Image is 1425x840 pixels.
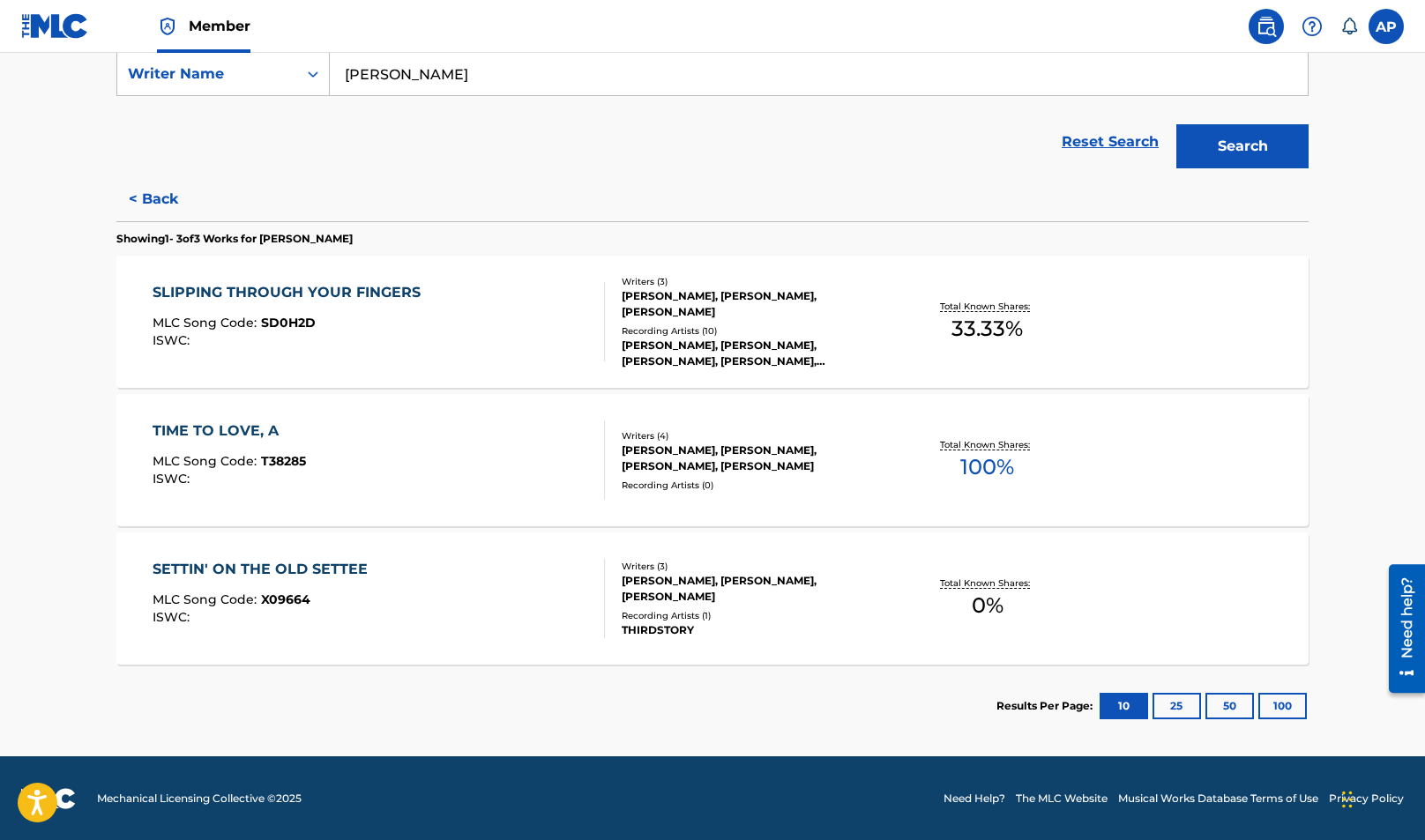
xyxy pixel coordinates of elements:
[1376,558,1425,700] iframe: Resource Center
[622,324,888,338] div: Recording Artists ( 10 )
[1100,693,1148,719] button: 10
[116,256,1309,388] a: SLIPPING THROUGH YOUR FINGERSMLC Song Code:SD0H2DISWC:Writers (3)[PERSON_NAME], [PERSON_NAME], [P...
[622,622,888,638] div: THIRDSTORY
[1329,791,1404,807] a: Privacy Policy
[1205,693,1254,719] button: 50
[940,300,1034,313] p: Total Known Shares:
[153,282,429,303] div: SLIPPING THROUGH YOUR FINGERS
[1053,123,1168,161] a: Reset Search
[97,791,302,807] span: Mechanical Licensing Collective © 2025
[940,438,1034,451] p: Total Known Shares:
[116,532,1309,665] a: SETTIN' ON THE OLD SETTEEMLC Song Code:X09664ISWC:Writers (3)[PERSON_NAME], [PERSON_NAME], [PERSO...
[622,429,888,442] div: Writers ( 4 )
[153,591,261,607] span: MLC Song Code :
[1337,755,1425,840] iframe: Chat Widget
[153,420,306,442] div: TIME TO LOVE, A
[189,16,250,36] span: Member
[944,791,1005,807] a: Need Help?
[153,559,377,580] div: SETTIN' ON THE OLD SETTEE
[622,560,888,573] div: Writers ( 3 )
[153,332,194,348] span: ISWC :
[1294,9,1330,44] div: Help
[1249,9,1284,44] a: Public Search
[622,275,888,288] div: Writers ( 3 )
[1118,791,1318,807] a: Musical Works Database Terms of Use
[996,698,1097,714] p: Results Per Page:
[951,313,1023,345] span: 33.33 %
[1369,9,1404,44] div: User Menu
[116,231,353,247] p: Showing 1 - 3 of 3 Works for [PERSON_NAME]
[153,609,194,625] span: ISWC :
[116,52,1309,177] form: Search Form
[153,453,261,469] span: MLC Song Code :
[153,471,194,487] span: ISWC :
[622,442,888,474] div: [PERSON_NAME], [PERSON_NAME], [PERSON_NAME], [PERSON_NAME]
[116,394,1309,526] a: TIME TO LOVE, AMLC Song Code:T38285ISWC:Writers (4)[PERSON_NAME], [PERSON_NAME], [PERSON_NAME], [...
[21,13,89,39] img: MLC Logo
[116,177,222,221] button: < Back
[622,288,888,320] div: [PERSON_NAME], [PERSON_NAME], [PERSON_NAME]
[1153,693,1201,719] button: 25
[1176,124,1309,168] button: Search
[21,788,76,809] img: logo
[1302,16,1323,37] img: help
[972,590,1003,621] span: 0 %
[1256,16,1277,37] img: search
[261,315,316,331] span: SD0H2D
[1342,773,1353,826] div: Drag
[960,451,1014,483] span: 100 %
[157,16,178,37] img: Top Rightsholder
[1340,18,1358,35] div: Notifications
[622,609,888,622] div: Recording Artists ( 1 )
[153,315,261,331] span: MLC Song Code :
[261,453,306,469] span: T38285
[622,573,888,605] div: [PERSON_NAME], [PERSON_NAME], [PERSON_NAME]
[940,576,1034,590] p: Total Known Shares:
[1258,693,1307,719] button: 100
[128,63,287,85] div: Writer Name
[622,338,888,369] div: [PERSON_NAME], [PERSON_NAME], [PERSON_NAME], [PERSON_NAME], [PERSON_NAME]
[261,591,310,607] span: X09664
[622,479,888,492] div: Recording Artists ( 0 )
[1016,791,1108,807] a: The MLC Website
